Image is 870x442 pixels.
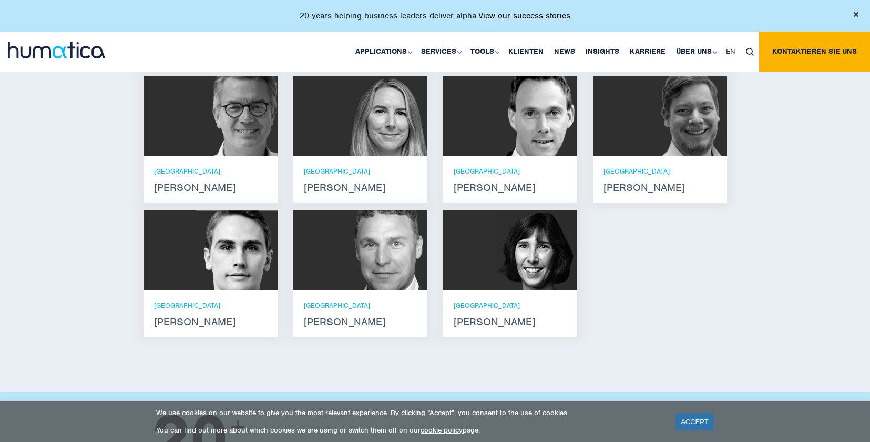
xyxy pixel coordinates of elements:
a: EN [721,32,741,72]
a: News [549,32,580,72]
a: Kontaktieren Sie uns [759,32,870,72]
img: Bryan Turner [346,210,427,290]
a: Applications [350,32,416,72]
a: View our success stories [478,11,570,21]
img: Zoë Fox [346,76,427,156]
strong: [PERSON_NAME] [154,318,267,326]
p: [GEOGRAPHIC_DATA] [154,167,267,176]
span: EN [726,47,735,56]
img: Andreas Knobloch [496,76,577,156]
a: Karriere [625,32,671,72]
p: [GEOGRAPHIC_DATA] [603,167,717,176]
a: Über uns [671,32,721,72]
a: Insights [580,32,625,72]
strong: [PERSON_NAME] [454,184,567,192]
strong: [PERSON_NAME] [603,184,717,192]
p: We use cookies on our website to give you the most relevant experience. By clicking “Accept”, you... [156,408,662,417]
a: cookie policy [421,426,463,435]
a: Tools [465,32,503,72]
p: [GEOGRAPHIC_DATA] [304,301,417,310]
img: logo [8,42,105,58]
p: [GEOGRAPHIC_DATA] [454,301,567,310]
a: Services [416,32,465,72]
a: Klienten [503,32,549,72]
img: Karen Wright [496,210,577,290]
strong: [PERSON_NAME] [454,318,567,326]
img: Jan Löning [196,76,278,156]
img: Claudio Limacher [646,76,727,156]
a: ACCEPT [675,413,714,430]
p: [GEOGRAPHIC_DATA] [304,167,417,176]
p: [GEOGRAPHIC_DATA] [154,301,267,310]
strong: [PERSON_NAME] [304,184,417,192]
strong: [PERSON_NAME] [304,318,417,326]
img: Paul Simpson [196,210,278,290]
p: [GEOGRAPHIC_DATA] [454,167,567,176]
p: You can find out more about which cookies we are using or switch them off on our page. [156,426,662,435]
img: search_icon [746,48,754,56]
p: 20 years helping business leaders deliver alpha. [300,11,570,21]
strong: [PERSON_NAME] [154,184,267,192]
